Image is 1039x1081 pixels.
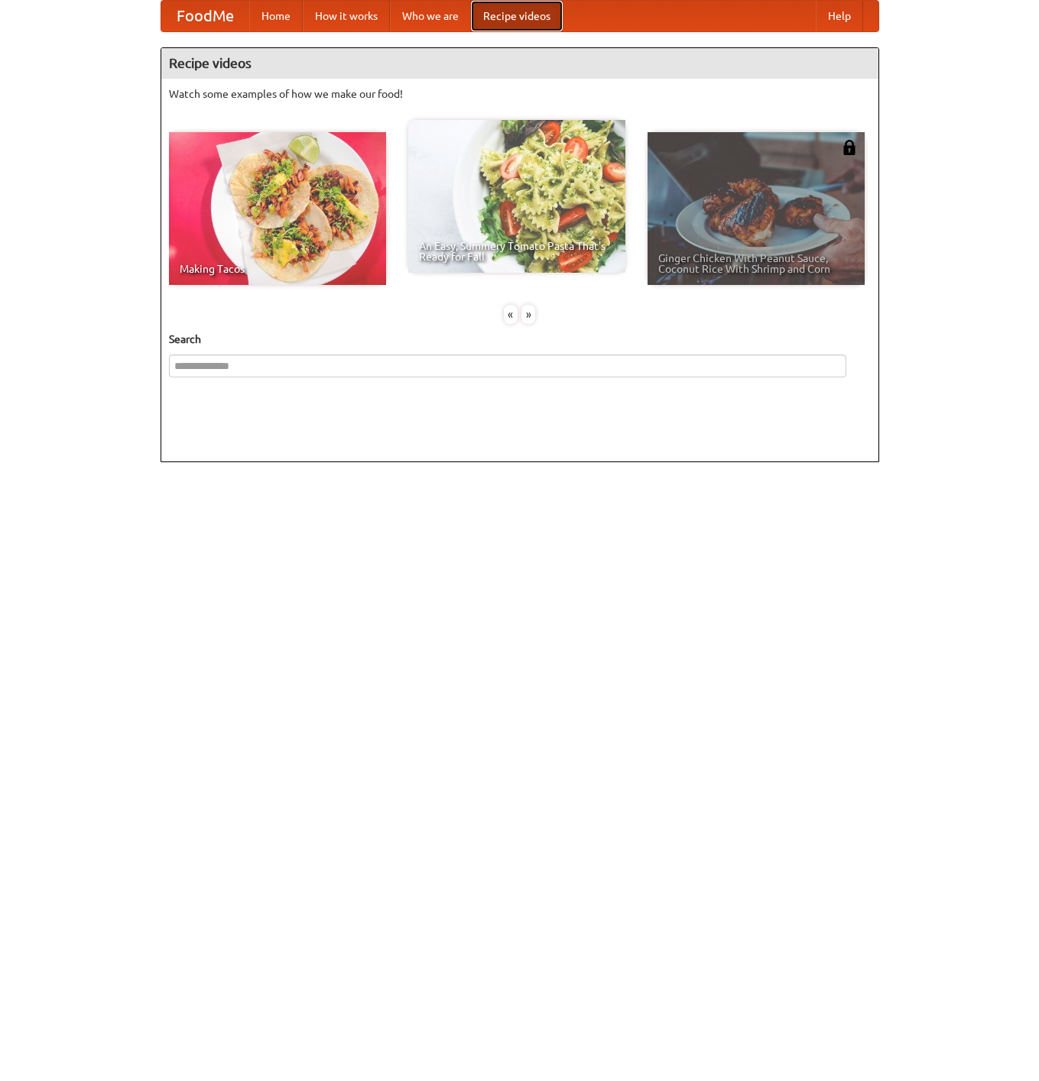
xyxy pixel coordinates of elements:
h4: Recipe videos [161,48,878,79]
span: Making Tacos [180,264,375,274]
h5: Search [169,332,871,347]
p: Watch some examples of how we make our food! [169,86,871,102]
a: An Easy, Summery Tomato Pasta That's Ready for Fall [408,120,625,273]
div: » [521,305,535,324]
a: Home [249,1,303,31]
img: 483408.png [842,140,857,155]
a: FoodMe [161,1,249,31]
a: Help [816,1,863,31]
a: How it works [303,1,390,31]
a: Recipe videos [471,1,563,31]
div: « [504,305,518,324]
span: An Easy, Summery Tomato Pasta That's Ready for Fall [419,241,615,262]
a: Making Tacos [169,132,386,285]
a: Who we are [390,1,471,31]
